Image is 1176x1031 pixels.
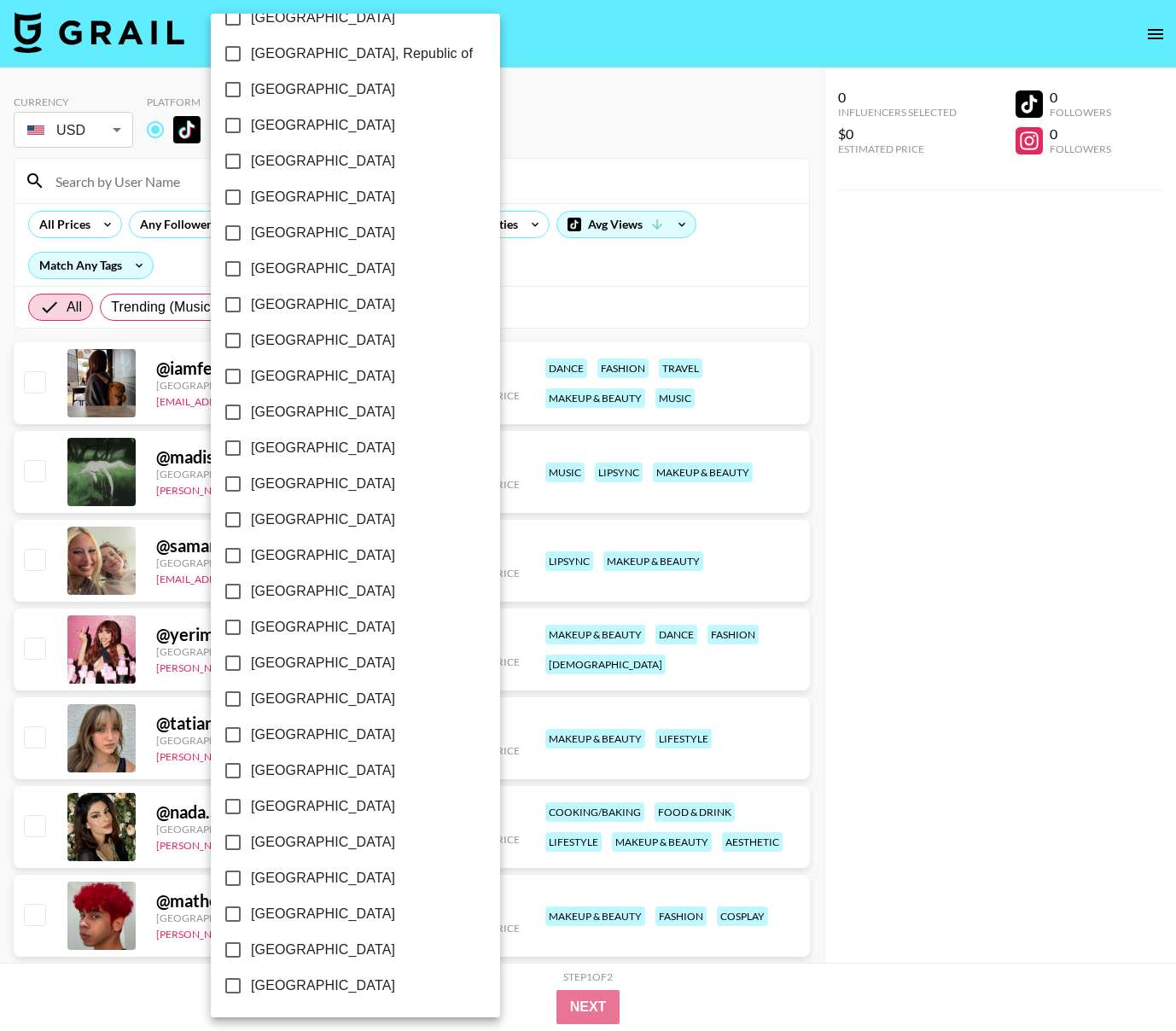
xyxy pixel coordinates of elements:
span: [GEOGRAPHIC_DATA] [251,8,395,28]
span: [GEOGRAPHIC_DATA] [251,940,395,960]
span: [GEOGRAPHIC_DATA] [251,223,395,243]
span: [GEOGRAPHIC_DATA] [251,474,395,494]
span: [GEOGRAPHIC_DATA], Republic of [251,44,473,64]
iframe: Drift Widget Chat Controller [1091,946,1156,1011]
span: [GEOGRAPHIC_DATA] [251,796,395,817]
span: [GEOGRAPHIC_DATA] [251,366,395,387]
span: [GEOGRAPHIC_DATA] [251,187,395,207]
span: [GEOGRAPHIC_DATA] [251,294,395,315]
span: [GEOGRAPHIC_DATA] [251,115,395,136]
span: [GEOGRAPHIC_DATA] [251,330,395,351]
span: [GEOGRAPHIC_DATA] [251,151,395,172]
span: [GEOGRAPHIC_DATA] [251,581,395,602]
span: [GEOGRAPHIC_DATA] [251,725,395,745]
span: [GEOGRAPHIC_DATA] [251,653,395,673]
span: [GEOGRAPHIC_DATA] [251,760,395,781]
span: [GEOGRAPHIC_DATA] [251,259,395,279]
span: [GEOGRAPHIC_DATA] [251,976,395,996]
span: [GEOGRAPHIC_DATA] [251,402,395,422]
span: [GEOGRAPHIC_DATA] [251,904,395,924]
span: [GEOGRAPHIC_DATA] [251,510,395,530]
span: [GEOGRAPHIC_DATA] [251,79,395,100]
span: [GEOGRAPHIC_DATA] [251,438,395,458]
span: [GEOGRAPHIC_DATA] [251,689,395,709]
span: [GEOGRAPHIC_DATA] [251,868,395,888]
span: [GEOGRAPHIC_DATA] [251,545,395,566]
span: [GEOGRAPHIC_DATA] [251,617,395,638]
span: [GEOGRAPHIC_DATA] [251,832,395,853]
